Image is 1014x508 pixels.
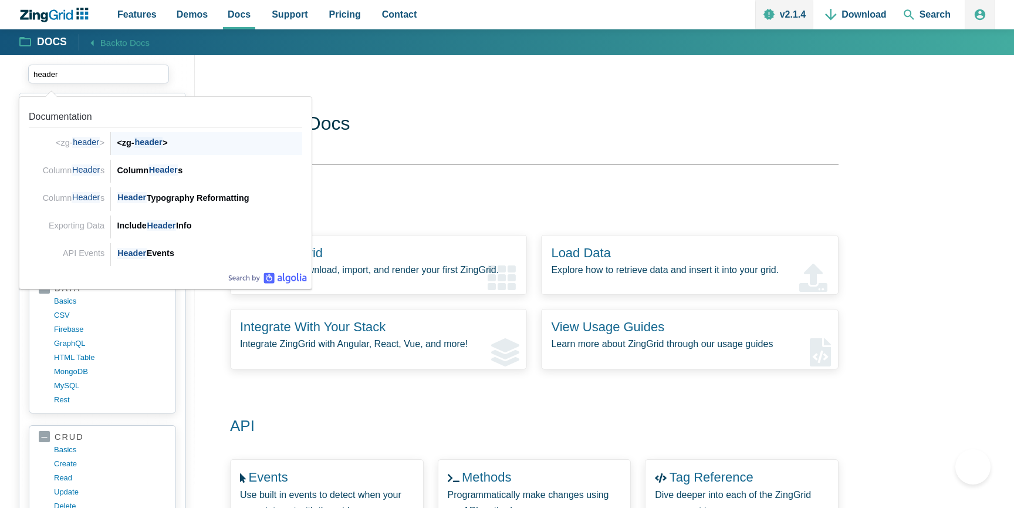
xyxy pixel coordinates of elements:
[54,457,166,471] a: create
[117,192,146,203] span: Header
[272,6,307,22] span: Support
[54,337,166,351] a: GraphQL
[63,248,104,258] span: API Events
[72,192,100,203] span: Header
[216,416,824,436] h2: API
[117,136,302,150] div: <zg- >
[54,485,166,499] a: update
[24,211,307,238] a: Link to the result
[551,336,828,352] p: Learn more about ZingGrid through our usage guides
[24,238,307,266] a: Link to the result
[39,432,166,443] a: crud
[551,262,828,278] p: Explore how to retrieve data and insert it into your grid.
[551,245,611,260] a: Load Data
[24,183,307,210] a: Link to the result
[100,35,150,50] span: Back
[49,221,104,230] span: Exporting Data
[54,379,166,393] a: MySQL
[54,443,166,457] a: basics
[54,308,166,322] a: CSV
[37,37,67,48] strong: Docs
[148,164,178,176] span: Header
[117,218,302,233] div: Include Info
[24,102,307,155] a: Link to the result
[216,191,824,211] h2: Get Started
[19,8,94,22] a: ZingChart Logo. Click to return to the homepage
[117,248,146,259] span: Header
[43,164,104,176] span: Column s
[24,155,307,183] a: Link to the result
[56,137,104,148] span: <zg- >
[54,393,166,407] a: rest
[117,246,302,260] div: Events
[117,6,157,22] span: Features
[955,449,991,485] iframe: Toggle Customer Support
[20,35,67,49] a: Docs
[240,336,517,352] p: Integrate ZingGrid with Angular, React, Vue, and more!
[551,319,664,334] a: View Usage Guides
[117,191,302,205] div: Typography Reformatting
[72,137,99,148] span: header
[382,6,417,22] span: Contact
[120,38,150,48] span: to Docs
[117,163,302,177] div: Column s
[240,262,517,278] p: Learn how to download, import, and render your first ZingGrid.
[43,192,104,203] span: Column s
[54,294,166,308] a: basics
[54,471,166,485] a: read
[134,137,163,148] span: header
[72,164,100,176] span: Header
[228,6,251,22] span: Docs
[228,272,307,284] div: Search by
[54,365,166,379] a: MongoDB
[240,319,386,334] a: Integrate With Your Stack
[29,112,92,122] span: Documentation
[329,6,361,22] span: Pricing
[54,351,166,365] a: HTML table
[462,470,511,485] a: Methods
[177,6,208,22] span: Demos
[248,470,288,485] a: Events
[79,34,150,50] a: Backto Docs
[147,220,176,231] span: Header
[230,112,839,138] h1: ZingGrid Docs
[28,65,169,83] input: search input
[228,272,307,284] a: Algolia
[670,470,753,485] a: Tag Reference
[54,322,166,337] a: firebase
